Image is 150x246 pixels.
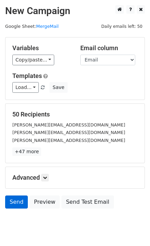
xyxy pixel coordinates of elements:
[61,195,114,209] a: Send Test Email
[5,195,28,209] a: Send
[12,130,125,135] small: [PERSON_NAME][EMAIL_ADDRESS][DOMAIN_NAME]
[49,82,67,93] button: Save
[12,55,54,65] a: Copy/paste...
[116,213,150,246] iframe: Chat Widget
[99,23,145,30] span: Daily emails left: 50
[12,138,125,143] small: [PERSON_NAME][EMAIL_ADDRESS][DOMAIN_NAME]
[12,174,138,181] h5: Advanced
[5,5,145,17] h2: New Campaign
[12,72,42,79] a: Templates
[12,122,125,127] small: [PERSON_NAME][EMAIL_ADDRESS][DOMAIN_NAME]
[12,44,70,52] h5: Variables
[36,24,59,29] a: MergeMail
[12,111,138,118] h5: 50 Recipients
[30,195,60,209] a: Preview
[12,82,39,93] a: Load...
[5,24,59,29] small: Google Sheet:
[80,44,138,52] h5: Email column
[12,147,41,156] a: +47 more
[99,24,145,29] a: Daily emails left: 50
